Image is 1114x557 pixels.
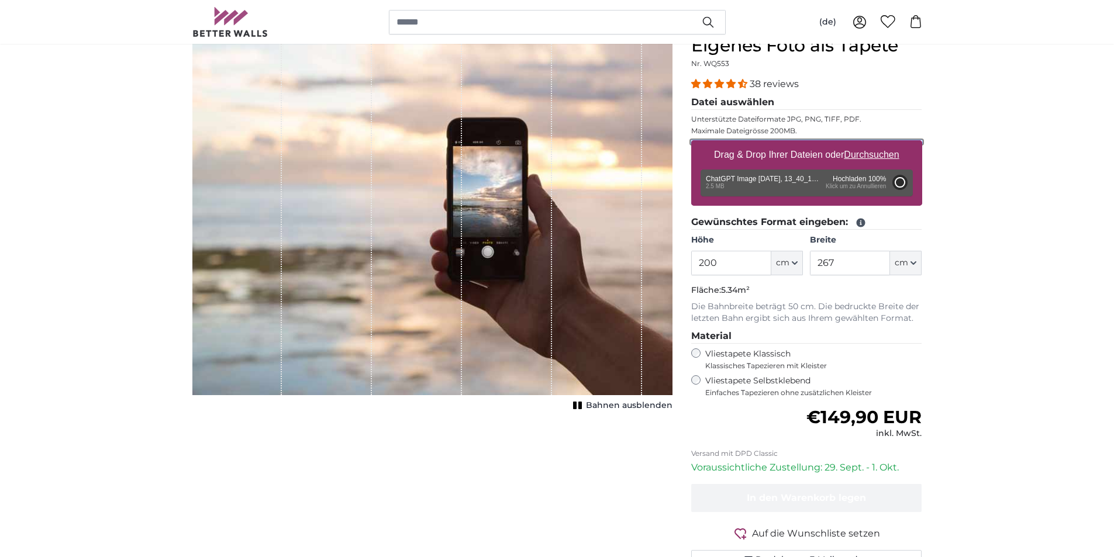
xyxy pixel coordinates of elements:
[705,348,912,371] label: Vliestapete Klassisch
[691,461,922,475] p: Voraussichtliche Zustellung: 29. Sept. - 1. Okt.
[806,428,922,440] div: inkl. MwSt.
[192,35,672,414] div: 1 of 1
[895,257,908,269] span: cm
[192,7,268,37] img: Betterwalls
[709,143,904,167] label: Drag & Drop Ihrer Dateien oder
[750,78,799,89] span: 38 reviews
[691,285,922,296] p: Fläche:
[691,95,922,110] legend: Datei auswählen
[890,251,922,275] button: cm
[705,375,922,397] label: Vliestapete Selbstklebend
[570,397,672,414] button: Bahnen ausblenden
[844,150,899,160] u: Durchsuchen
[806,406,922,428] span: €149,90 EUR
[747,492,866,503] span: In den Warenkorb legen
[705,388,922,397] span: Einfaches Tapezieren ohne zusätzlichen Kleister
[705,361,912,371] span: Klassisches Tapezieren mit Kleister
[810,234,922,246] label: Breite
[691,526,922,541] button: Auf die Wunschliste setzen
[691,126,922,136] p: Maximale Dateigrösse 200MB.
[810,12,846,33] button: (de)
[691,59,729,68] span: Nr. WQ553
[691,484,922,512] button: In den Warenkorb legen
[586,400,672,411] span: Bahnen ausblenden
[691,35,922,56] h1: Eigenes Foto als Tapete
[691,329,922,344] legend: Material
[752,527,880,541] span: Auf die Wunschliste setzen
[691,78,750,89] span: 4.34 stars
[691,234,803,246] label: Höhe
[776,257,789,269] span: cm
[691,115,922,124] p: Unterstützte Dateiformate JPG, PNG, TIFF, PDF.
[691,449,922,458] p: Versand mit DPD Classic
[771,251,803,275] button: cm
[721,285,750,295] span: 5.34m²
[691,301,922,324] p: Die Bahnbreite beträgt 50 cm. Die bedruckte Breite der letzten Bahn ergibt sich aus Ihrem gewählt...
[691,215,922,230] legend: Gewünschtes Format eingeben:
